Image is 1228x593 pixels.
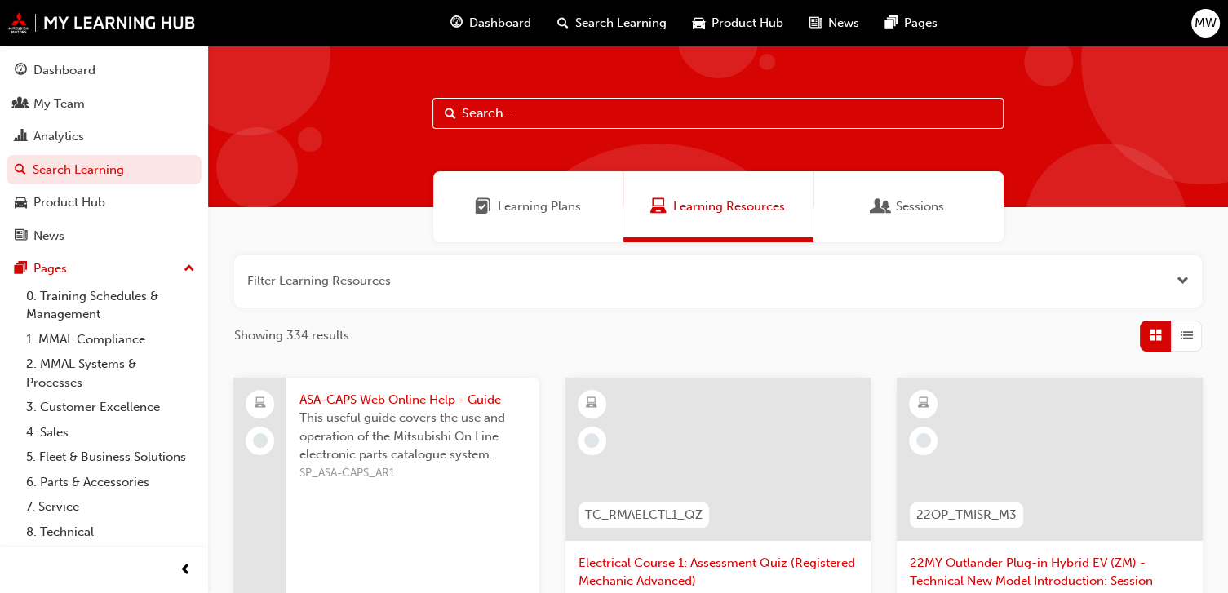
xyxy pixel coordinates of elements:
span: MW [1195,14,1217,33]
a: Product Hub [7,188,202,218]
span: pages-icon [885,13,898,33]
span: 22OP_TMISR_M3 [916,506,1017,524]
a: 6. Parts & Accessories [20,470,202,495]
a: 9. MyLH Information [20,544,202,569]
span: learningRecordVerb_NONE-icon [253,433,268,448]
a: Search Learning [7,155,202,185]
a: Learning PlansLearning Plans [433,171,623,242]
span: ASA-CAPS Web Online Help - Guide [299,391,526,409]
a: 7. Service [20,494,202,520]
div: Analytics [33,127,84,146]
span: Sessions [896,197,944,216]
span: Search Learning [575,14,667,33]
a: Analytics [7,122,202,152]
span: Search [445,104,456,123]
span: learningResourceType_ELEARNING-icon [918,393,929,414]
span: Learning Plans [498,197,581,216]
button: Pages [7,254,202,284]
a: search-iconSearch Learning [544,7,680,40]
span: news-icon [15,229,27,244]
span: Showing 334 results [234,326,349,345]
a: pages-iconPages [872,7,951,40]
span: TC_RMAELCTL1_QZ [585,506,703,524]
span: Learning Resources [673,197,785,216]
span: News [828,14,859,33]
a: 2. MMAL Systems & Processes [20,352,202,395]
img: mmal [8,12,196,33]
span: search-icon [15,163,26,178]
span: Pages [904,14,938,33]
span: learningRecordVerb_NONE-icon [584,433,599,448]
a: guage-iconDashboard [437,7,544,40]
button: Open the filter [1177,272,1189,290]
a: Dashboard [7,55,202,86]
span: Dashboard [469,14,531,33]
span: news-icon [809,13,822,33]
span: Electrical Course 1: Assessment Quiz (Registered Mechanic Advanced) [579,554,858,591]
a: 8. Technical [20,520,202,545]
a: car-iconProduct Hub [680,7,796,40]
a: 4. Sales [20,420,202,445]
a: 1. MMAL Compliance [20,327,202,352]
div: Product Hub [33,193,105,212]
span: Learning Resources [650,197,667,216]
span: learningRecordVerb_NONE-icon [916,433,931,448]
span: people-icon [15,97,27,112]
span: search-icon [557,13,569,33]
span: guage-icon [15,64,27,78]
a: News [7,221,202,251]
a: 3. Customer Excellence [20,395,202,420]
span: Learning Plans [475,197,491,216]
span: car-icon [15,196,27,210]
a: 0. Training Schedules & Management [20,284,202,327]
a: Learning ResourcesLearning Resources [623,171,813,242]
span: pages-icon [15,262,27,277]
a: news-iconNews [796,7,872,40]
span: up-icon [184,259,195,280]
div: Pages [33,259,67,278]
div: News [33,227,64,246]
span: car-icon [693,13,705,33]
button: MW [1191,9,1220,38]
div: Dashboard [33,61,95,80]
span: prev-icon [180,560,192,581]
span: learningResourceType_ELEARNING-icon [586,393,597,414]
div: My Team [33,95,85,113]
a: SessionsSessions [813,171,1004,242]
span: guage-icon [450,13,463,33]
a: 5. Fleet & Business Solutions [20,445,202,470]
span: This useful guide covers the use and operation of the Mitsubishi On Line electronic parts catalog... [299,409,526,464]
button: DashboardMy TeamAnalyticsSearch LearningProduct HubNews [7,52,202,254]
a: My Team [7,89,202,119]
span: List [1181,326,1193,345]
span: laptop-icon [255,393,266,414]
input: Search... [432,98,1004,129]
span: chart-icon [15,130,27,144]
span: Sessions [873,197,889,216]
span: Product Hub [712,14,783,33]
span: Grid [1150,326,1162,345]
span: SP_ASA-CAPS_AR1 [299,464,526,483]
